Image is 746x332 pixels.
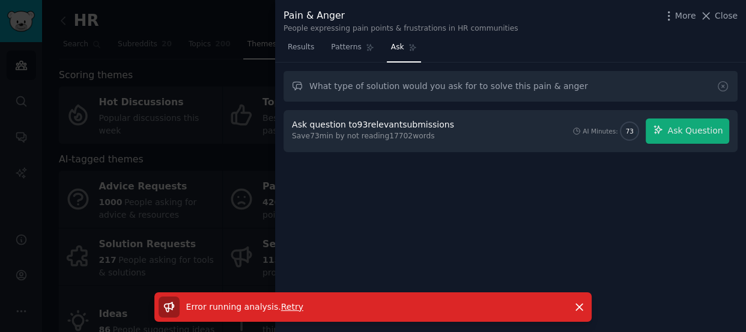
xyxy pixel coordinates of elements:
[715,10,738,22] span: Close
[387,38,421,63] a: Ask
[284,38,318,63] a: Results
[288,42,314,53] span: Results
[284,23,518,34] div: People expressing pain points & frustrations in HR communities
[292,131,458,142] div: Save 73 min by not reading 17702 words
[667,124,723,137] span: Ask Question
[626,127,634,135] span: 73
[663,10,696,22] button: More
[583,127,618,135] div: AI Minutes:
[292,118,454,131] div: Ask question to 93 relevant submissions
[391,42,404,53] span: Ask
[284,71,738,102] input: Ask a question about Pain & Anger in this audience...
[646,118,729,144] button: Ask Question
[327,38,378,63] a: Patterns
[281,302,303,312] span: Retry
[700,10,738,22] button: Close
[284,8,518,23] div: Pain & Anger
[186,302,281,312] span: Error running analysis .
[675,10,696,22] span: More
[331,42,361,53] span: Patterns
